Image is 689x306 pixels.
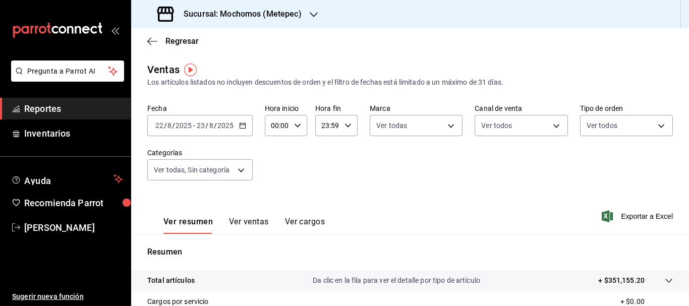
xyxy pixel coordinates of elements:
input: ---- [217,121,234,130]
span: Sugerir nueva función [12,291,123,302]
input: -- [167,121,172,130]
label: Canal de venta [475,105,567,112]
span: Inventarios [24,127,123,140]
input: -- [209,121,214,130]
span: [PERSON_NAME] [24,221,123,234]
span: Regresar [165,36,199,46]
input: -- [155,121,164,130]
label: Hora inicio [265,105,307,112]
span: Ayuda [24,173,109,185]
span: / [164,121,167,130]
button: Ver cargos [285,217,325,234]
span: Ver todas [376,120,407,131]
span: - [193,121,195,130]
span: Ver todas, Sin categoría [154,165,229,175]
img: Tooltip marker [184,64,197,76]
span: Ver todos [481,120,512,131]
p: + $351,155.20 [598,275,645,286]
label: Tipo de orden [580,105,673,112]
input: -- [196,121,205,130]
input: ---- [175,121,192,130]
label: Hora fin [315,105,358,112]
span: Pregunta a Parrot AI [27,66,108,77]
span: Ver todos [587,120,617,131]
div: navigation tabs [163,217,325,234]
button: Ver resumen [163,217,213,234]
div: Los artículos listados no incluyen descuentos de orden y el filtro de fechas está limitado a un m... [147,77,673,88]
button: Exportar a Excel [604,210,673,222]
p: Total artículos [147,275,195,286]
label: Marca [370,105,463,112]
div: Ventas [147,62,180,77]
p: Resumen [147,246,673,258]
button: Regresar [147,36,199,46]
h3: Sucursal: Mochomos (Metepec) [176,8,302,20]
button: Pregunta a Parrot AI [11,60,124,82]
span: / [172,121,175,130]
span: Recomienda Parrot [24,196,123,210]
span: / [205,121,208,130]
span: / [214,121,217,130]
label: Fecha [147,105,253,112]
button: open_drawer_menu [111,26,119,34]
span: Reportes [24,102,123,115]
label: Categorías [147,149,253,156]
button: Ver ventas [229,217,269,234]
p: Da clic en la fila para ver el detalle por tipo de artículo [313,275,480,286]
a: Pregunta a Parrot AI [7,73,124,84]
